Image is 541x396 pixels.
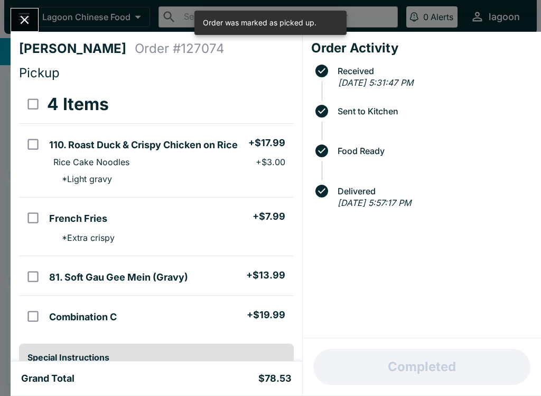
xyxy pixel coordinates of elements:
h5: + $19.99 [247,309,285,321]
h4: [PERSON_NAME] [19,41,135,57]
p: * Light gravy [53,174,112,184]
h5: $78.53 [258,372,292,385]
h6: Special Instructions [27,352,285,363]
button: Close [11,8,38,31]
span: Sent to Kitchen [332,106,533,116]
h5: 110. Roast Duck & Crispy Chicken on Rice [49,139,238,151]
p: * Extra crispy [53,232,115,243]
em: [DATE] 5:31:47 PM [338,77,413,88]
table: orders table [19,85,294,335]
h5: French Fries [49,212,107,225]
div: Order was marked as picked up. [203,14,316,32]
h3: 4 Items [47,94,109,115]
h5: + $13.99 [246,269,285,282]
h5: Combination C [49,311,117,323]
span: Delivered [332,186,533,196]
h4: Order # 127074 [135,41,225,57]
span: Pickup [19,65,60,80]
h5: + $7.99 [253,210,285,223]
p: + $3.00 [256,157,285,167]
h5: Grand Total [21,372,74,385]
p: Rice Cake Noodles [53,157,129,167]
h4: Order Activity [311,40,533,56]
span: Food Ready [332,146,533,156]
em: [DATE] 5:57:17 PM [338,197,411,208]
span: Received [332,66,533,76]
h5: 81. Soft Gau Gee Mein (Gravy) [49,271,188,284]
h5: + $17.99 [248,137,285,149]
